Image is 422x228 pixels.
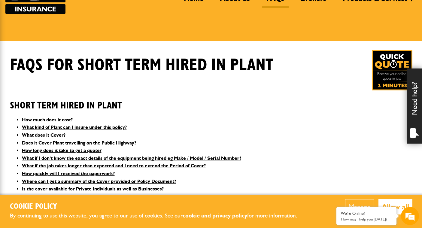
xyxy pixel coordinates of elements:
a: I’m not great on a Computer – can I buy a policy by phone? [22,194,148,199]
a: What does it Cover? [22,132,65,138]
p: How may I help you today? [341,217,392,221]
a: What if the job takes longer than expected and I need to extend the Period of Cover? [22,163,206,169]
em: Start Chat [82,185,109,193]
input: Enter your email address [8,73,110,87]
a: What kind of Plant can I insure under this policy? [22,124,127,130]
a: How much does it cost? [22,117,73,123]
div: We're Online! [341,211,392,216]
h2: Cookie Policy [10,202,307,211]
button: Manage [345,199,374,214]
input: Enter your last name [8,56,110,69]
a: How long does it take to get a quote? [22,147,102,153]
textarea: Type your message and hit 'Enter' [8,109,110,180]
a: Where can I get a summary of the Cover provided or Policy Document? [22,178,176,184]
input: Enter your phone number [8,91,110,104]
h1: FAQS for Short Term Hired In Plant [10,55,273,75]
a: Get your insurance quote in just 2-minutes [372,50,412,90]
div: Chat with us now [31,34,101,41]
img: d_20077148190_company_1631870298795_20077148190 [10,33,25,42]
a: How quickly will I received the paperwork? [22,171,115,176]
div: Need help? [407,68,422,144]
div: Minimize live chat window [99,3,113,17]
img: Quick Quote [372,50,412,90]
a: What if I don’t know the exact details of the equipment being hired eg Make / Model / Serial Number? [22,155,241,161]
a: Is the cover available for Private Individuals as well as Businesses? [22,186,164,192]
p: By continuing to use this website, you agree to our use of cookies. See our for more information. [10,211,307,220]
button: Allow all [378,199,412,214]
a: Does it Cover Plant travelling on the Public Highway? [22,140,136,146]
h2: Short Term Hired In Plant [10,91,412,111]
a: cookie and privacy policy [183,212,247,219]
